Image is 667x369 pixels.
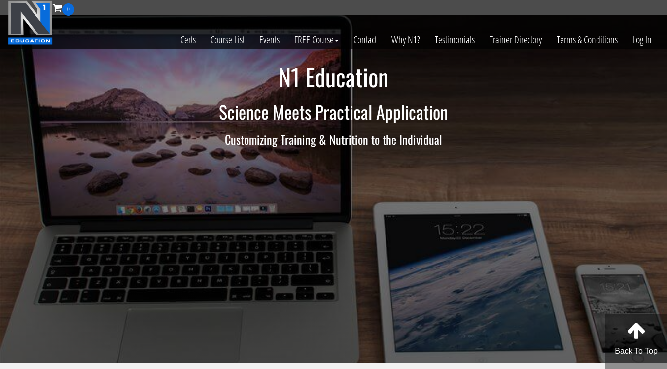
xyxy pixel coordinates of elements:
a: Course List [203,16,252,64]
h1: N1 Education [45,64,622,90]
a: 0 [53,1,74,14]
a: FREE Course [287,16,346,64]
a: Certs [173,16,203,64]
img: n1-education [8,0,53,45]
a: Log In [625,16,659,64]
span: 0 [62,3,74,16]
p: Back To Top [605,345,667,357]
a: Why N1? [384,16,427,64]
a: Contact [346,16,384,64]
a: Trainer Directory [482,16,549,64]
h3: Customizing Training & Nutrition to the Individual [45,133,622,146]
a: Events [252,16,287,64]
h2: Science Meets Practical Application [45,102,622,122]
a: Testimonials [427,16,482,64]
a: Terms & Conditions [549,16,625,64]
